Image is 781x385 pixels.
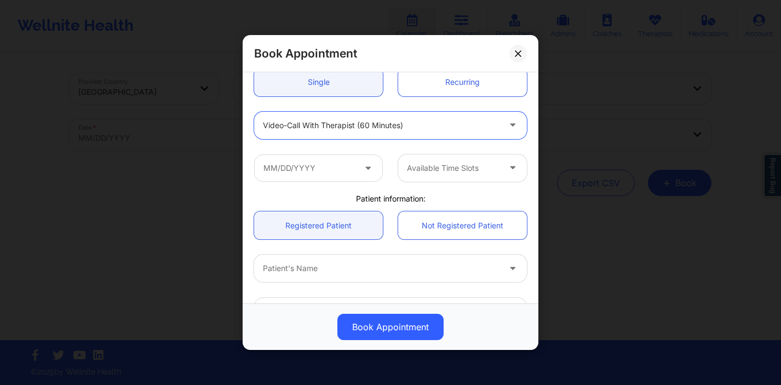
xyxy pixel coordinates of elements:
h2: Book Appointment [254,46,357,61]
button: Book Appointment [337,314,444,340]
a: Not Registered Patient [398,211,527,239]
a: Registered Patient [254,211,383,239]
a: Single [254,68,383,96]
input: MM/DD/YYYY [254,154,383,181]
input: Patient's Email [254,297,527,325]
div: Patient information: [246,193,535,204]
a: Recurring [398,68,527,96]
div: Video-Call with Therapist (60 minutes) [263,111,499,139]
